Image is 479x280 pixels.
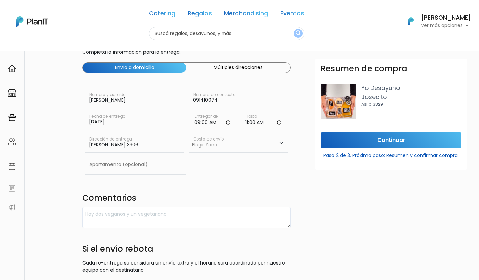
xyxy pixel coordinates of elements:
[361,84,462,92] p: Yo Desayuno
[361,93,462,101] p: Josecito
[82,49,291,57] p: Completa la información para la entrega.
[8,162,16,170] img: calendar-87d922413cdce8b2cf7b7f5f62616a5cf9e4887200fb71536465627b3292af00.svg
[190,111,236,131] input: Horario
[400,12,471,30] button: PlanIt Logo [PERSON_NAME] Ver más opciones
[8,184,16,192] img: feedback-78b5a0c8f98aac82b08bfc38622c3050aee476f2c9584af64705fc4e61158814.svg
[82,244,291,257] h4: Si el envío rebota
[421,23,471,28] p: Ver más opciones
[149,11,175,19] a: Catering
[404,14,418,29] img: PlanIt Logo
[421,15,471,21] h6: [PERSON_NAME]
[186,63,290,73] button: Múltiples direcciones
[8,138,16,146] img: people-662611757002400ad9ed0e3c099ab2801c6687ba6c219adb57efc949bc21e19d.svg
[361,101,462,107] p: Asilo 3829
[296,30,301,37] img: search_button-432b6d5273f82d61273b3651a40e1bd1b912527efae98b1b7a1b2c0702e16a8d.svg
[8,89,16,97] img: marketplace-4ceaa7011d94191e9ded77b95e3339b90024bf715f7c57f8cf31f2d8c509eaba.svg
[8,203,16,211] img: partners-52edf745621dab592f3b2c58e3bca9d71375a7ef29c3b500c9f145b62cc070d4.svg
[83,63,186,73] button: Envío a domicilio
[85,155,186,174] input: Apartamento (opcional)
[85,111,184,130] input: Fecha de entrega
[224,11,268,19] a: Merchandising
[280,11,304,19] a: Eventos
[85,89,184,108] input: Nombre y apellido
[149,27,304,40] input: Buscá regalos, desayunos, y más
[321,149,461,159] p: Paso 2 de 3. Próximo paso: Resumen y confirmar compra.
[321,64,407,74] h3: Resumen de compra
[16,16,48,27] img: PlanIt Logo
[189,89,288,108] input: Número de contacto
[321,84,356,119] img: 2000___2000-Photoroom__54_.png
[82,259,291,274] p: Cada re-entrega se considera un envío extra y el horario será coordinado por nuestro equipo con e...
[8,65,16,73] img: home-e721727adea9d79c4d83392d1f703f7f8bce08238fde08b1acbfd93340b81755.svg
[188,11,212,19] a: Regalos
[85,134,184,153] input: Dirección de entrega
[35,6,97,20] div: ¿Necesitás ayuda?
[241,111,287,131] input: Hasta
[82,193,291,205] h4: Comentarios
[321,132,461,148] input: Continuar
[8,114,16,122] img: campaigns-02234683943229c281be62815700db0a1741e53638e28bf9629b52c665b00959.svg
